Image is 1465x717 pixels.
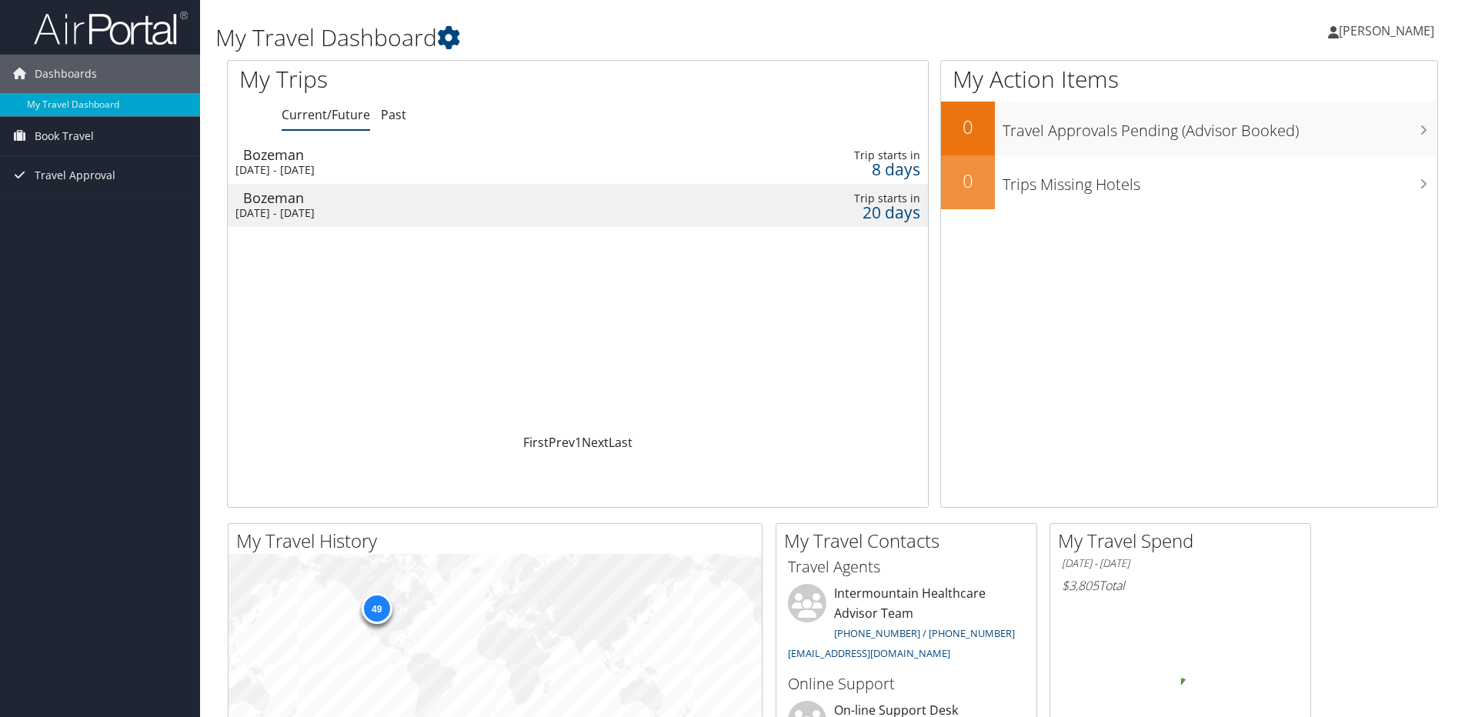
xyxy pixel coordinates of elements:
[941,155,1437,209] a: 0Trips Missing Hotels
[768,192,920,205] div: Trip starts in
[243,191,683,205] div: Bozeman
[523,434,549,451] a: First
[788,673,1025,695] h3: Online Support
[941,102,1437,155] a: 0Travel Approvals Pending (Advisor Booked)
[768,148,920,162] div: Trip starts in
[834,626,1015,640] a: [PHONE_NUMBER] / [PHONE_NUMBER]
[788,646,950,660] a: [EMAIL_ADDRESS][DOMAIN_NAME]
[34,10,188,46] img: airportal-logo.png
[780,584,1033,666] li: Intermountain Healthcare Advisor Team
[35,156,115,195] span: Travel Approval
[941,168,995,194] h2: 0
[784,528,1036,554] h2: My Travel Contacts
[282,106,370,123] a: Current/Future
[35,117,94,155] span: Book Travel
[35,55,97,93] span: Dashboards
[768,205,920,219] div: 20 days
[1062,556,1299,571] h6: [DATE] - [DATE]
[236,528,762,554] h2: My Travel History
[1328,8,1450,54] a: [PERSON_NAME]
[768,162,920,176] div: 8 days
[941,114,995,140] h2: 0
[243,148,683,162] div: Bozeman
[941,63,1437,95] h1: My Action Items
[1062,577,1299,594] h6: Total
[361,592,392,623] div: 49
[215,22,1038,54] h1: My Travel Dashboard
[1339,22,1434,39] span: [PERSON_NAME]
[549,434,575,451] a: Prev
[1058,528,1310,554] h2: My Travel Spend
[235,163,676,177] div: [DATE] - [DATE]
[1062,577,1099,594] span: $3,805
[788,556,1025,578] h3: Travel Agents
[381,106,406,123] a: Past
[239,63,625,95] h1: My Trips
[1003,112,1437,142] h3: Travel Approvals Pending (Advisor Booked)
[609,434,632,451] a: Last
[1003,166,1437,195] h3: Trips Missing Hotels
[235,206,676,220] div: [DATE] - [DATE]
[575,434,582,451] a: 1
[582,434,609,451] a: Next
